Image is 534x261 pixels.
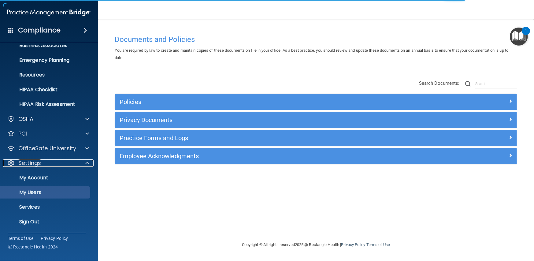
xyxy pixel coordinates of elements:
button: Open Resource Center, 1 new notification [510,28,528,46]
a: Employee Acknowledgments [120,151,512,161]
h4: Documents and Policies [115,35,517,43]
a: Privacy Documents [120,115,512,125]
p: OfficeSafe University [18,145,76,152]
input: Search [475,79,517,88]
a: OfficeSafe University [7,145,89,152]
p: PCI [18,130,27,137]
p: Emergency Planning [4,57,87,63]
span: Ⓒ Rectangle Health 2024 [8,244,58,250]
iframe: Drift Widget Chat Controller [428,218,527,242]
h5: Employee Acknowledgments [120,153,412,159]
p: Business Associates [4,43,87,49]
p: HIPAA Risk Assessment [4,101,87,107]
p: Services [4,204,87,210]
h4: Compliance [18,26,61,35]
p: Settings [18,159,41,167]
p: My Account [4,175,87,181]
a: Terms of Use [8,235,33,241]
img: PMB logo [7,6,91,19]
a: Policies [120,97,512,107]
div: Copyright © All rights reserved 2025 @ Rectangle Health | | [204,235,428,255]
a: Practice Forms and Logs [120,133,512,143]
img: ic-search.3b580494.png [465,81,471,87]
p: OSHA [18,115,34,123]
div: 1 [525,31,527,39]
p: Sign Out [4,219,87,225]
span: You are required by law to create and maintain copies of these documents on file in your office. ... [115,48,508,60]
a: Privacy Policy [41,235,68,241]
h5: Policies [120,99,412,105]
h5: Practice Forms and Logs [120,135,412,141]
p: Resources [4,72,87,78]
a: Settings [7,159,89,167]
a: Terms of Use [366,242,390,247]
a: OSHA [7,115,89,123]
p: My Users [4,189,87,196]
a: PCI [7,130,89,137]
p: HIPAA Checklist [4,87,87,93]
a: Privacy Policy [341,242,365,247]
h5: Privacy Documents [120,117,412,123]
span: Search Documents: [419,80,460,86]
